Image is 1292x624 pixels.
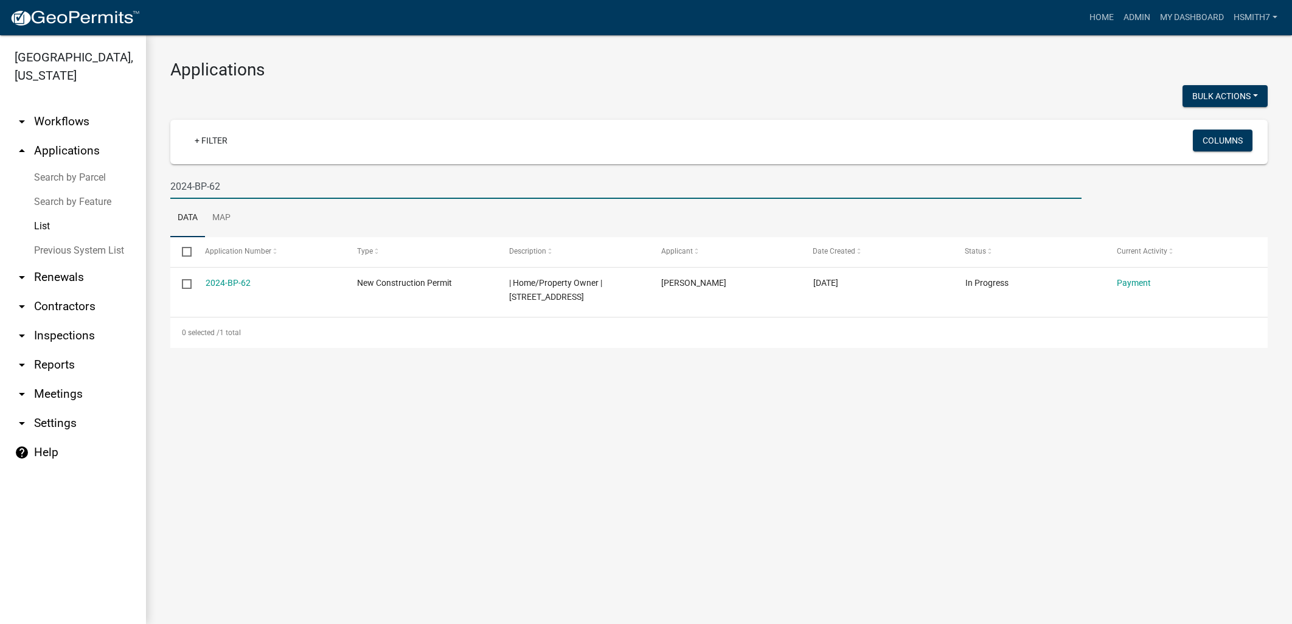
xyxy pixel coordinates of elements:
datatable-header-cell: Date Created [802,237,954,266]
span: New Construction Permit [357,278,452,288]
i: arrow_drop_up [15,144,29,158]
a: Home [1085,6,1119,29]
span: Applicant [661,247,693,255]
datatable-header-cell: Select [170,237,193,266]
span: Application Number [206,247,272,255]
i: arrow_drop_down [15,270,29,285]
span: Status [965,247,987,255]
datatable-header-cell: Type [346,237,498,266]
span: | Home/Property Owner | 1230 Tax Rd [509,278,602,302]
button: Columns [1193,130,1252,151]
datatable-header-cell: Applicant [650,237,802,266]
a: Payment [1117,278,1151,288]
i: arrow_drop_down [15,387,29,401]
datatable-header-cell: Application Number [193,237,346,266]
a: Data [170,199,205,238]
div: 1 total [170,317,1268,348]
a: My Dashboard [1155,6,1229,29]
datatable-header-cell: Current Activity [1105,237,1257,266]
button: Bulk Actions [1183,85,1268,107]
a: Admin [1119,6,1155,29]
span: William [661,278,726,288]
span: Current Activity [1117,247,1167,255]
datatable-header-cell: Status [953,237,1105,266]
input: Search for applications [170,174,1082,199]
a: Map [205,199,238,238]
datatable-header-cell: Description [498,237,650,266]
span: In Progress [965,278,1009,288]
i: arrow_drop_down [15,416,29,431]
i: arrow_drop_down [15,358,29,372]
a: 2024-BP-62 [206,278,251,288]
i: help [15,445,29,460]
i: arrow_drop_down [15,328,29,343]
span: Description [509,247,546,255]
a: hsmith7 [1229,6,1282,29]
a: + Filter [185,130,237,151]
span: 0 selected / [182,328,220,337]
span: Date Created [813,247,856,255]
h3: Applications [170,60,1268,80]
i: arrow_drop_down [15,114,29,129]
span: Type [357,247,373,255]
span: 07/10/2024 [813,278,838,288]
i: arrow_drop_down [15,299,29,314]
